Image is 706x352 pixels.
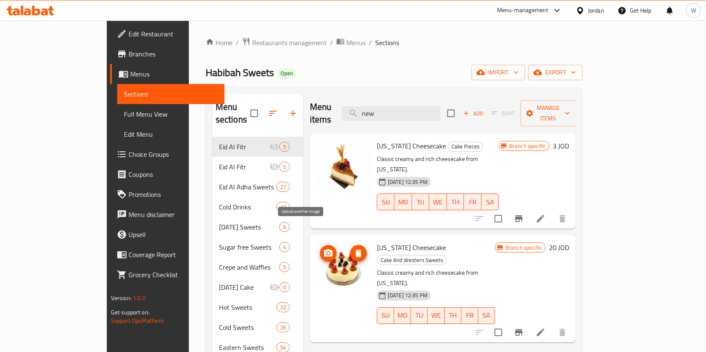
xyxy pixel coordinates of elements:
span: [DATE] Cake [219,282,269,292]
span: 0 [280,283,289,291]
span: Cake And Western Sweets [377,255,446,265]
a: Upsell [110,224,225,245]
button: Branch-specific-item [509,209,529,229]
div: Eid Al Adha Sweets27 [212,177,303,197]
span: [DATE] Sweets [219,222,279,232]
span: 27 [277,183,289,191]
span: WE [431,309,441,321]
button: WE [429,194,446,210]
span: 5 [280,163,289,171]
span: 22 [277,304,289,311]
span: MO [398,196,408,208]
h2: Menu sections [216,101,250,126]
span: Select section [442,105,460,122]
span: Grocery Checklist [129,270,218,280]
span: FR [467,196,478,208]
span: TH [448,309,458,321]
a: Sections [117,84,225,104]
span: Eid Al Fitr [219,162,269,172]
li: / [236,38,239,48]
a: Edit Menu [117,124,225,144]
div: Cold Sweets26 [212,317,303,337]
button: TH [447,194,464,210]
button: WE [428,307,444,324]
button: TU [411,307,428,324]
div: Menu-management [497,5,549,15]
svg: Inactive section [269,142,279,152]
span: Habibah Sweets [206,63,274,82]
span: 5 [280,143,289,151]
button: delete image [350,245,367,262]
span: Branches [129,49,218,59]
div: Sugar free Sweets [219,242,279,252]
div: Hot Sweets [219,302,276,312]
span: Eid Al Adha Sweets [219,182,276,192]
span: 1.0.0 [133,293,146,304]
h2: Menu items [310,101,332,126]
div: Cake And Western Sweets [377,255,447,265]
button: SA [478,307,495,324]
span: Full Menu View [124,109,218,119]
span: Open [277,70,296,77]
span: 26 [277,324,289,332]
span: Select all sections [245,105,263,122]
a: Menu disclaimer [110,204,225,224]
span: 5 [280,263,289,271]
span: Menus [346,38,366,48]
div: Eid Al Fitr5 [212,137,303,157]
div: items [279,262,290,272]
div: Ramadan Sweets [219,222,279,232]
span: Manage items [527,103,570,124]
span: Add item [460,107,487,120]
button: TU [412,194,429,210]
span: Select section first [487,107,520,120]
span: 6 [280,223,289,231]
div: items [279,242,290,252]
a: Edit menu item [536,327,546,337]
span: Choice Groups [129,149,218,159]
span: Sections [124,89,218,99]
span: 54 [277,344,289,352]
span: Version: [111,293,131,304]
span: 13 [277,203,289,211]
div: Cake Pieces [448,142,483,152]
div: Eid Al Fitr5 [212,157,303,177]
span: Cake Pieces [448,142,483,151]
div: [DATE] Cake0 [212,277,303,297]
svg: Inactive section [269,282,279,292]
span: SU [381,196,391,208]
img: New York Cheesecake [317,242,370,295]
span: Coverage Report [129,250,218,260]
span: FR [465,309,475,321]
button: Add [460,107,487,120]
a: Branches [110,44,225,64]
span: Sections [375,38,399,48]
div: Sugar free Sweets4 [212,237,303,257]
a: Restaurants management [242,37,327,48]
a: Support.OpsPlatform [111,315,164,326]
button: Manage items [520,100,577,126]
span: Coupons [129,169,218,179]
li: / [369,38,372,48]
div: items [279,162,290,172]
span: W [691,6,696,15]
span: Promotions [129,189,218,199]
a: Menus [110,64,225,84]
div: items [276,182,290,192]
div: Cold Drinks [219,202,276,212]
div: items [279,282,290,292]
h6: 20 JOD [549,242,569,253]
button: delete [552,322,572,342]
span: Restaurants management [252,38,327,48]
div: Cold Sweets [219,322,276,332]
button: SA [482,194,499,210]
div: Cold Drinks13 [212,197,303,217]
span: [US_STATE] Cheesecake [377,241,446,254]
button: export [528,65,582,80]
a: Edit menu item [536,214,546,224]
span: TU [414,309,424,321]
span: WE [433,196,443,208]
span: Crepe and Waffles [219,262,279,272]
